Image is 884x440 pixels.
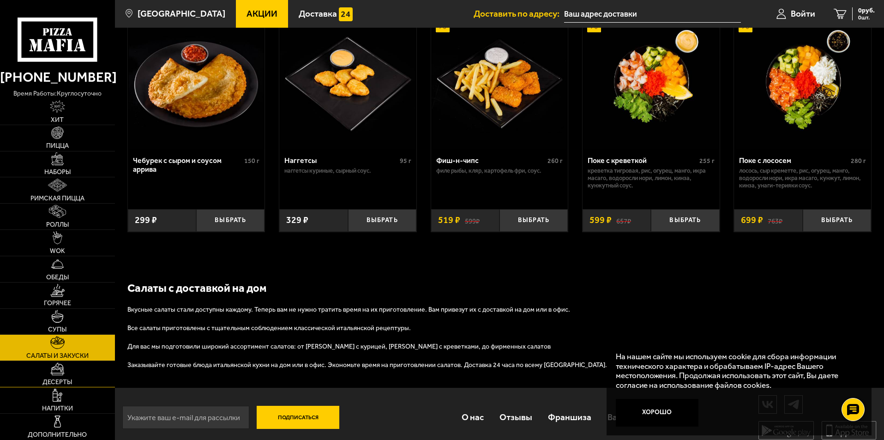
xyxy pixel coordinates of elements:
span: Доставить по адресу: [474,9,564,18]
span: Пицца [46,143,69,149]
button: Хорошо [616,399,699,427]
span: 95 г [400,157,411,165]
p: креветка тигровая, рис, огурец, манго, икра масаго, водоросли Нори, лимон, кинза, кунжутный соус. [588,167,715,189]
span: 519 ₽ [438,216,460,225]
button: Выбрать [196,209,265,232]
span: 329 ₽ [286,216,308,225]
span: WOK [50,248,65,254]
span: Для вас мы подготовили широкий ассортимент салатов: от [PERSON_NAME] с курицей, [PERSON_NAME] с к... [127,343,551,350]
a: О нас [453,402,491,432]
a: АкционныйПоке с креветкой [583,14,720,149]
span: Наборы [44,169,71,175]
img: Поке с лососем [735,14,870,149]
span: Горячее [44,300,71,307]
span: Заказывайте готовые блюда итальянской кухни на дом или в офис. Экономьте время на приготовлении с... [127,361,607,369]
span: Десерты [42,379,72,386]
div: Чебурек с сыром и соусом аррива [133,156,242,174]
s: 599 ₽ [465,216,480,225]
s: 763 ₽ [768,216,782,225]
s: 657 ₽ [616,216,631,225]
span: 0 шт. [858,15,875,20]
span: 150 г [244,157,259,165]
span: 260 г [547,157,563,165]
span: 299 ₽ [135,216,157,225]
span: Напитки [42,405,73,412]
span: Салаты и закуски [26,353,89,359]
a: Вакансии [600,402,654,432]
span: Хит [51,117,64,123]
button: Выбрать [348,209,416,232]
span: Доставка [299,9,337,18]
button: Подписаться [257,406,340,429]
input: Укажите ваш e-mail для рассылки [122,406,249,429]
button: Выбрать [499,209,568,232]
div: Поке с лососем [739,156,848,165]
span: 599 ₽ [589,216,612,225]
img: 15daf4d41897b9f0e9f617042186c801.svg [339,7,353,21]
span: Акции [247,9,277,18]
img: Фиш-н-чипс [432,14,567,149]
a: Отзывы [492,402,540,432]
div: Поке с креветкой [588,156,697,165]
button: Выбрать [651,209,719,232]
p: На нашем сайте мы используем cookie для сбора информации технического характера и обрабатываем IP... [616,352,857,390]
a: АкционныйПоке с лососем [734,14,871,149]
img: Наггетсы [280,14,415,149]
span: [GEOGRAPHIC_DATA] [138,9,225,18]
a: Франшиза [540,402,599,432]
b: Салаты с доставкой на дом [127,282,266,295]
span: Все салаты приготовлены с тщательным соблюдением классической итальянской рецептуры. [127,324,411,332]
div: Фиш-н-чипс [436,156,546,165]
span: 699 ₽ [741,216,763,225]
p: филе рыбы, кляр, картофель фри, соус. [436,167,563,175]
span: 280 г [851,157,866,165]
img: Поке с креветкой [583,14,718,149]
span: 255 г [699,157,715,165]
a: Чебурек с сыром и соусом аррива [128,14,265,149]
p: лосось, Сыр креметте, рис, огурец, манго, водоросли Нори, икра масаго, кунжут, лимон, кинза, унаг... [739,167,866,189]
span: 0 руб. [858,7,875,14]
button: Выбрать [803,209,871,232]
span: Обеды [46,274,69,281]
p: наггетсы куриные, сырный соус. [284,167,411,175]
img: Чебурек с сыром и соусом аррива [129,14,264,149]
span: Вкусные салаты стали доступны каждому. Теперь вам не нужно тратить время на их приготовление. Вам... [127,306,570,313]
span: Дополнительно [28,432,87,438]
span: Супы [48,326,66,333]
a: АкционныйФиш-н-чипс [431,14,568,149]
a: Наггетсы [279,14,416,149]
span: Роллы [46,222,69,228]
span: Войти [791,9,815,18]
div: Наггетсы [284,156,397,165]
span: Римская пицца [30,195,84,202]
input: Ваш адрес доставки [564,6,741,23]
